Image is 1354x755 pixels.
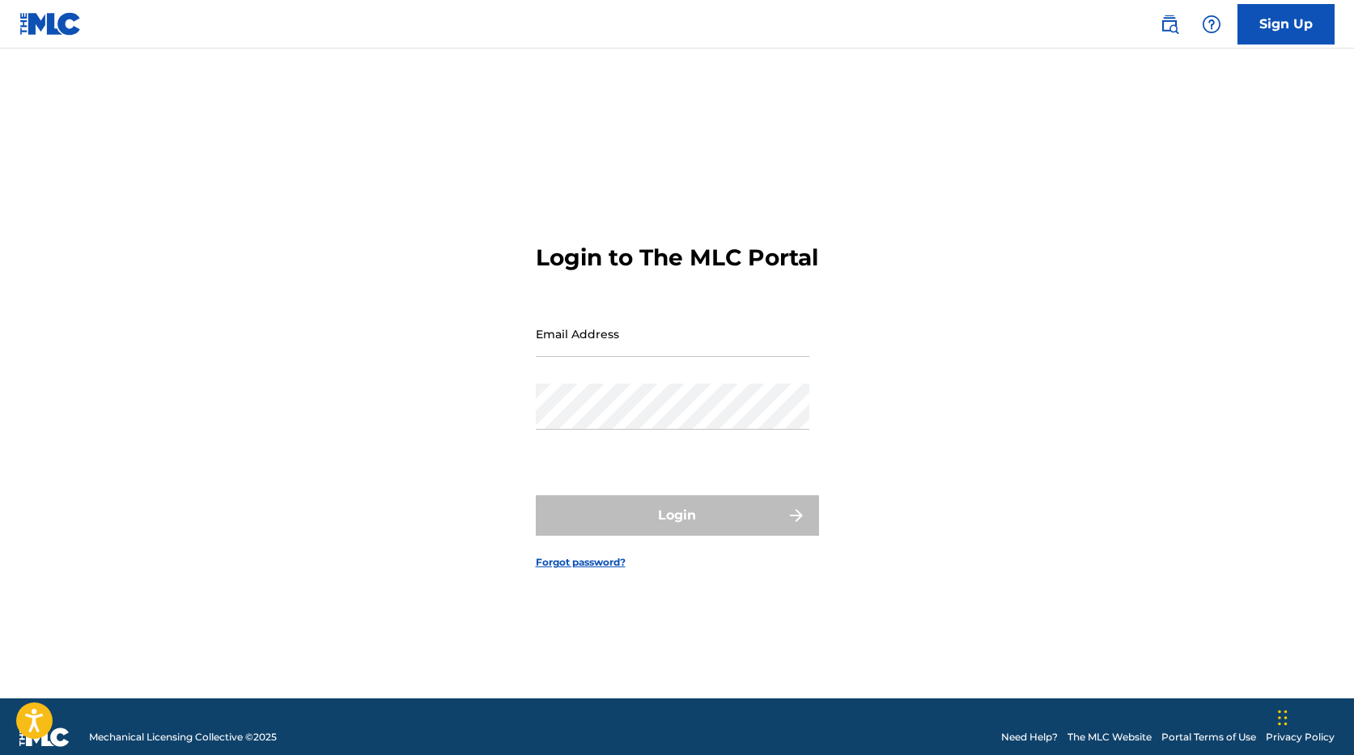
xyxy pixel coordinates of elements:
a: Forgot password? [536,555,626,570]
img: help [1202,15,1221,34]
iframe: Chat Widget [1273,677,1354,755]
a: Sign Up [1237,4,1335,45]
a: Portal Terms of Use [1161,730,1256,744]
div: Drag [1278,693,1288,742]
a: Privacy Policy [1266,730,1335,744]
img: logo [19,727,70,747]
a: Public Search [1153,8,1186,40]
h3: Login to The MLC Portal [536,244,818,272]
a: Need Help? [1001,730,1058,744]
div: Help [1195,8,1228,40]
img: search [1160,15,1179,34]
span: Mechanical Licensing Collective © 2025 [89,730,277,744]
a: The MLC Website [1067,730,1152,744]
img: MLC Logo [19,12,82,36]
